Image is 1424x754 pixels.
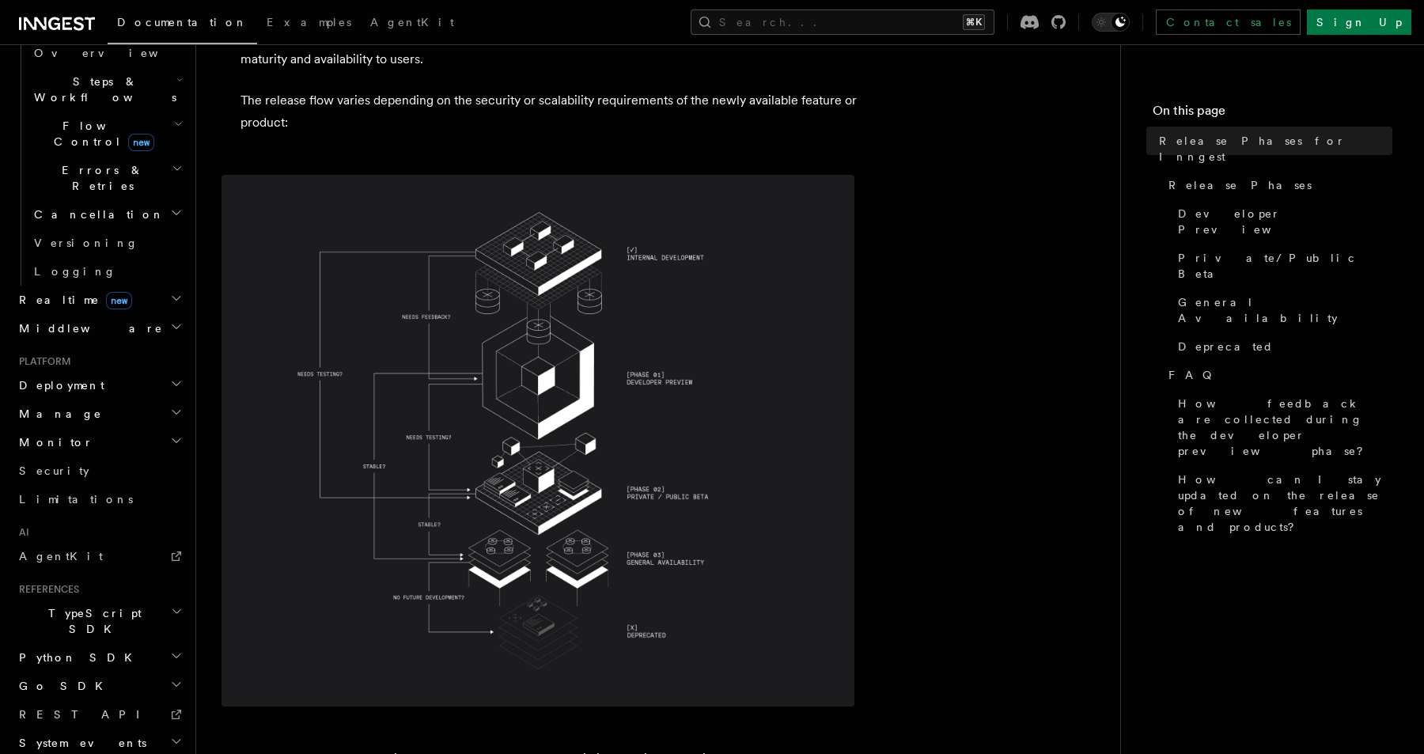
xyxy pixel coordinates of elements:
[28,112,186,156] button: Flow Controlnew
[13,678,112,694] span: Go SDK
[1153,127,1392,171] a: Release Phases for Inngest
[13,371,186,400] button: Deployment
[1178,250,1392,282] span: Private/Public Beta
[1178,206,1392,237] span: Developer Preview
[1156,9,1301,35] a: Contact sales
[128,134,154,151] span: new
[13,526,29,539] span: AI
[13,428,186,457] button: Monitor
[1178,339,1274,354] span: Deprecated
[34,237,138,249] span: Versioning
[13,599,186,643] button: TypeScript SDK
[1162,361,1392,389] a: FAQ
[28,67,186,112] button: Steps & Workflows
[1168,367,1220,383] span: FAQ
[19,708,153,721] span: REST API
[267,16,351,28] span: Examples
[28,39,186,67] a: Overview
[222,175,854,707] img: Inngest Release Phases
[28,206,165,222] span: Cancellation
[28,118,174,150] span: Flow Control
[34,265,116,278] span: Logging
[28,229,186,257] a: Versioning
[963,14,985,30] kbd: ⌘K
[13,650,142,665] span: Python SDK
[1172,199,1392,244] a: Developer Preview
[257,5,361,43] a: Examples
[13,434,93,450] span: Monitor
[1178,294,1392,326] span: General Availability
[1172,288,1392,332] a: General Availability
[13,377,104,393] span: Deployment
[28,156,186,200] button: Errors & Retries
[1172,244,1392,288] a: Private/Public Beta
[13,314,186,343] button: Middleware
[28,74,176,105] span: Steps & Workflows
[34,47,197,59] span: Overview
[13,672,186,700] button: Go SDK
[13,735,146,751] span: System events
[13,700,186,729] a: REST API
[1178,472,1392,535] span: How can I stay updated on the release of new features and products?
[13,457,186,485] a: Security
[28,162,172,194] span: Errors & Retries
[13,485,186,513] a: Limitations
[370,16,454,28] span: AgentKit
[1172,465,1392,541] a: How can I stay updated on the release of new features and products?
[28,200,186,229] button: Cancellation
[28,257,186,286] a: Logging
[13,400,186,428] button: Manage
[1159,133,1392,165] span: Release Phases for Inngest
[13,355,71,368] span: Platform
[361,5,464,43] a: AgentKit
[1092,13,1130,32] button: Toggle dark mode
[13,643,186,672] button: Python SDK
[1172,332,1392,361] a: Deprecated
[106,292,132,309] span: new
[13,542,186,570] a: AgentKit
[240,89,873,134] p: The release flow varies depending on the security or scalability requirements of the newly availa...
[13,605,171,637] span: TypeScript SDK
[1162,171,1392,199] a: Release Phases
[691,9,994,35] button: Search...⌘K
[1168,177,1312,193] span: Release Phases
[108,5,257,44] a: Documentation
[13,406,102,422] span: Manage
[1172,389,1392,465] a: How feedback are collected during the developer preview phase?
[13,292,132,308] span: Realtime
[19,493,133,506] span: Limitations
[19,464,89,477] span: Security
[117,16,248,28] span: Documentation
[13,583,79,596] span: References
[19,550,103,563] span: AgentKit
[1178,396,1392,459] span: How feedback are collected during the developer preview phase?
[1153,101,1392,127] h4: On this page
[13,320,163,336] span: Middleware
[13,39,186,286] div: Inngest Functions
[1307,9,1411,35] a: Sign Up
[240,26,873,70] p: This pages outlines how Inngest features and products are released through 3 distinct phases of d...
[13,286,186,314] button: Realtimenew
